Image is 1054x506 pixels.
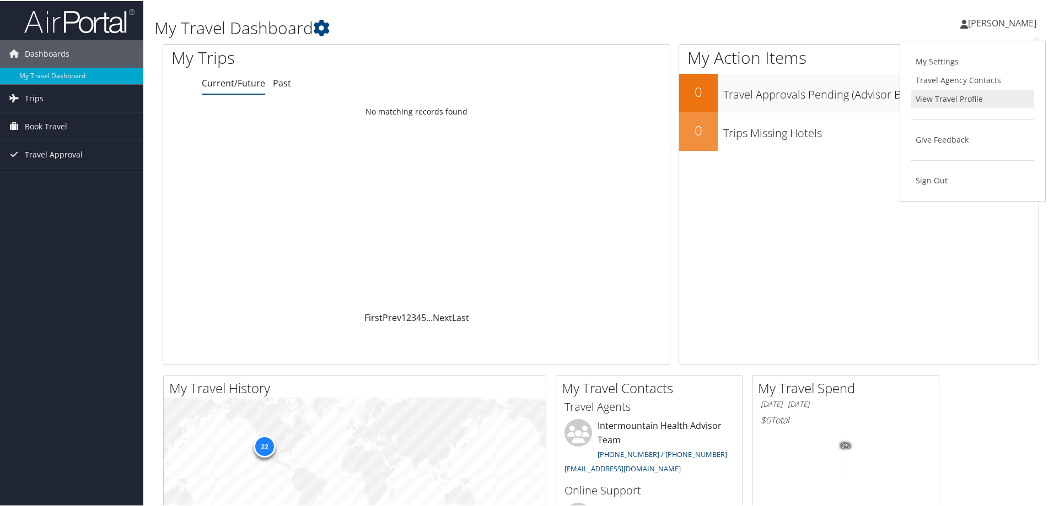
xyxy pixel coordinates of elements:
h1: My Travel Dashboard [154,15,750,39]
a: 2 [406,311,411,323]
li: Intermountain Health Advisor Team [559,418,740,477]
a: Travel Agency Contacts [911,70,1034,89]
a: Sign Out [911,170,1034,189]
tspan: 0% [841,442,850,448]
h2: 0 [679,120,718,139]
a: 5 [421,311,426,323]
h3: Trips Missing Hotels [723,119,1039,140]
a: First [364,311,383,323]
h2: My Travel Spend [758,378,939,396]
span: Dashboards [25,39,69,67]
a: Next [433,311,452,323]
h1: My Action Items [679,45,1039,68]
span: Trips [25,84,44,111]
a: Prev [383,311,401,323]
td: No matching records found [163,101,670,121]
a: 0Trips Missing Hotels [679,111,1039,150]
span: Book Travel [25,112,67,139]
img: airportal-logo.png [24,7,135,33]
h2: My Travel Contacts [562,378,743,396]
span: … [426,311,433,323]
a: 3 [411,311,416,323]
a: [PERSON_NAME] [960,6,1047,39]
h6: Total [761,413,931,425]
a: Give Feedback [911,129,1034,148]
a: Current/Future [202,76,265,88]
h1: My Trips [171,45,450,68]
a: Past [273,76,291,88]
a: [PHONE_NUMBER] / [PHONE_NUMBER] [598,448,727,458]
a: My Settings [911,51,1034,70]
h3: Travel Agents [564,398,734,413]
a: 0Travel Approvals Pending (Advisor Booked) [679,73,1039,111]
a: View Travel Profile [911,89,1034,107]
span: [PERSON_NAME] [968,16,1036,28]
a: 1 [401,311,406,323]
span: $0 [761,413,771,425]
h2: My Travel History [169,378,546,396]
a: 4 [416,311,421,323]
h3: Online Support [564,482,734,497]
a: [EMAIL_ADDRESS][DOMAIN_NAME] [564,463,681,472]
a: Last [452,311,469,323]
h2: 0 [679,81,718,100]
div: 22 [254,434,276,456]
h6: [DATE] - [DATE] [761,398,931,409]
h3: Travel Approvals Pending (Advisor Booked) [723,80,1039,101]
span: Travel Approval [25,140,83,167]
